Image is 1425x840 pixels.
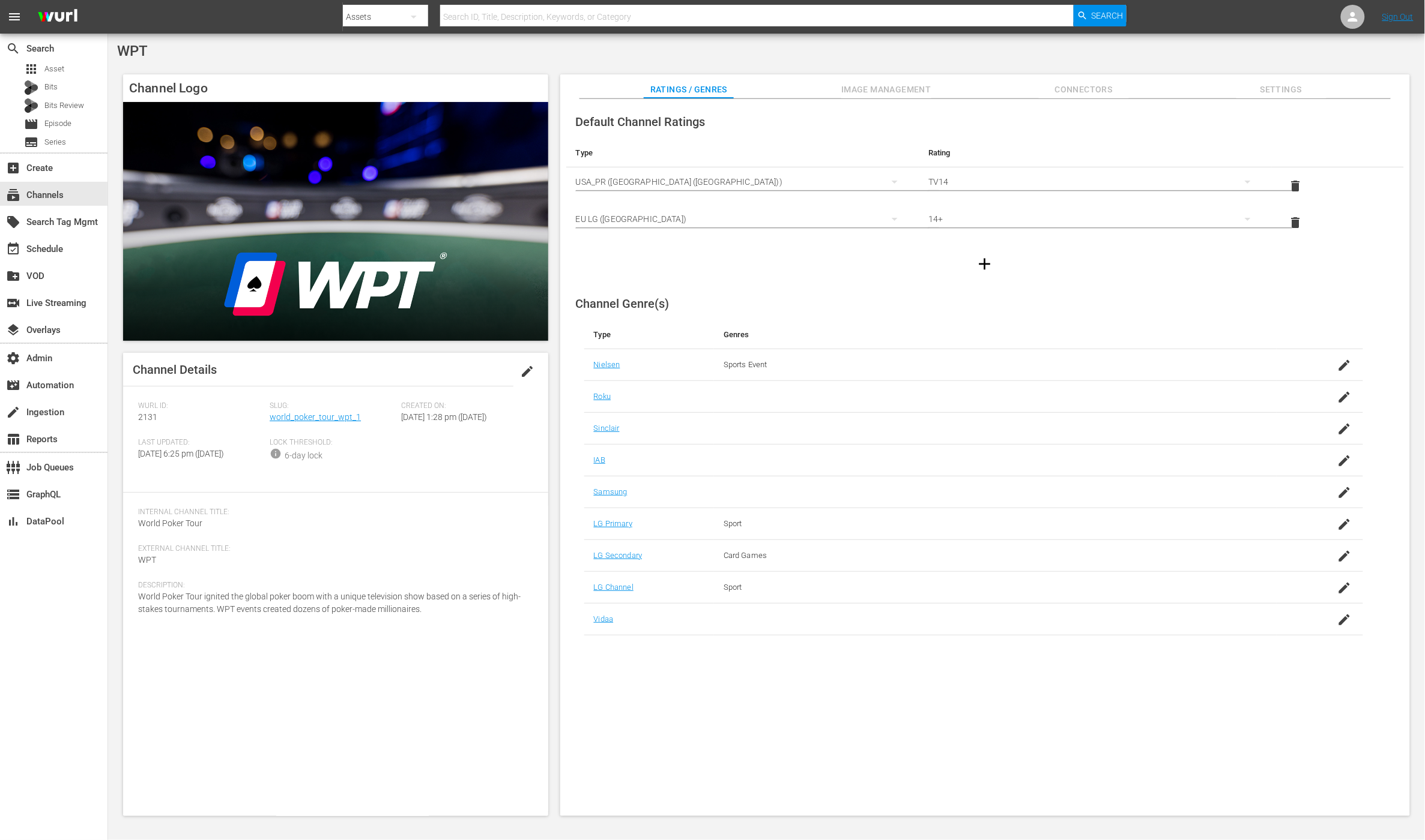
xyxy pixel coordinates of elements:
[594,614,614,623] a: Vidaa
[6,460,20,475] span: Job Queues
[270,448,282,460] span: info
[576,165,910,199] div: USA_PR ([GEOGRAPHIC_DATA] ([GEOGRAPHIC_DATA]))
[24,135,38,149] span: Series
[44,81,58,93] span: Bits
[841,82,931,97] span: Image Management
[138,449,224,458] span: [DATE] 6:25 pm ([DATE])
[1289,215,1303,230] span: delete
[594,392,611,401] a: Roku
[6,323,20,337] span: Overlays
[644,82,734,97] span: Ratings / Genres
[1382,12,1414,22] a: Sign Out
[576,115,706,129] span: Default Channel Ratings
[24,98,38,113] div: Bits Review
[270,401,395,411] span: Slug:
[1281,208,1310,237] button: delete
[584,320,714,349] th: Type
[6,215,20,229] span: Search Tag Mgmt
[6,41,20,56] span: Search
[270,438,395,448] span: Lock Threshold:
[24,80,38,95] div: Bits
[138,581,527,590] span: Description:
[714,320,1277,349] th: Genres
[138,555,156,565] span: WPT
[123,102,548,341] img: WPT
[44,100,84,112] span: Bits Review
[7,10,22,24] span: menu
[576,202,910,236] div: EU LG ([GEOGRAPHIC_DATA])
[138,438,264,448] span: Last Updated:
[133,362,217,377] span: Channel Details
[138,412,157,422] span: 2131
[1039,82,1129,97] span: Connectors
[594,455,605,464] a: IAB
[594,519,632,528] a: LG Primary
[594,551,643,560] a: LG Secondary
[44,136,66,148] span: Series
[401,412,487,422] span: [DATE] 1:28 pm ([DATE])
[513,357,542,386] button: edit
[6,269,20,283] span: VOD
[6,487,20,502] span: GraphQL
[24,117,38,131] span: Episode
[594,487,628,496] a: Samsung
[6,296,20,310] span: Live Streaming
[1092,5,1124,26] span: Search
[521,364,535,379] span: edit
[6,405,20,419] span: Ingestion
[1289,179,1303,193] span: delete
[928,202,1262,236] div: 14+
[285,449,322,462] div: 6-day lock
[138,518,202,528] span: World Poker Tour
[1236,82,1327,97] span: Settings
[6,242,20,256] span: Schedule
[919,139,1272,167] th: Rating
[117,43,148,59] span: WPT
[566,139,1404,241] table: simple table
[566,139,919,167] th: Type
[270,412,361,422] a: world_poker_tour_wpt_1
[123,74,548,102] h4: Channel Logo
[6,351,20,365] span: Admin
[29,3,86,31] img: ans4CAIJ8jUAAAAAAAAAAAAAAAAAAAAAAAAgQb4GAAAAAAAAAAAAAAAAAAAAAAAAJMjXAAAAAAAAAAAAAAAAAAAAAAAAgAT5G...
[594,360,620,369] a: Nielsen
[6,378,20,392] span: Automation
[6,432,20,446] span: Reports
[1281,172,1310,200] button: delete
[401,401,527,411] span: Created On:
[6,514,20,529] span: DataPool
[138,401,264,411] span: Wurl ID:
[1074,5,1127,26] button: Search
[594,583,634,592] a: LG Channel
[594,424,620,433] a: Sinclair
[6,188,20,202] span: Channels
[24,62,38,76] span: Asset
[138,592,521,614] span: World Poker Tour ignited the global poker boom with a unique television show based on a series of...
[44,63,64,75] span: Asset
[576,296,670,311] span: Channel Genre(s)
[6,161,20,175] span: Create
[138,508,527,517] span: Internal Channel Title:
[928,165,1262,199] div: TV14
[44,118,71,130] span: Episode
[138,544,527,554] span: External Channel Title:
